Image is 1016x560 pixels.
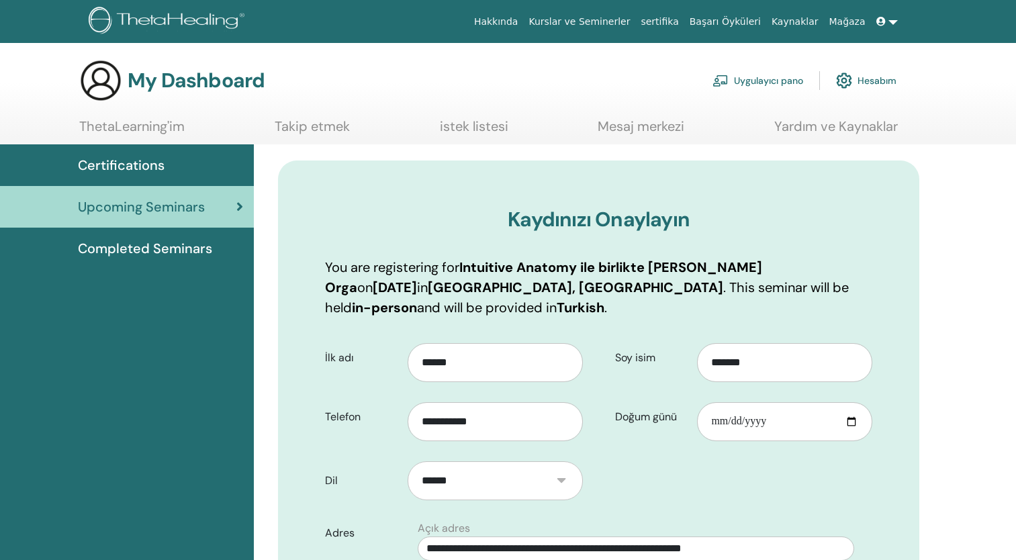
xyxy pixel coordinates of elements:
label: Telefon [315,404,408,430]
b: [GEOGRAPHIC_DATA], [GEOGRAPHIC_DATA] [428,279,723,296]
b: Intuitive Anatomy ile birlikte [PERSON_NAME] Orga [325,259,762,296]
label: İlk adı [315,345,408,371]
a: Kaynaklar [766,9,824,34]
h3: Kaydınızı Onaylayın [325,207,872,232]
span: Completed Seminars [78,238,212,259]
a: Uygulayıcı pano [712,66,803,95]
label: Açık adres [418,520,470,536]
a: Mesaj merkezi [598,118,684,144]
p: You are registering for on in . This seminar will be held and will be provided in . [325,257,872,318]
a: Kurslar ve Seminerler [523,9,635,34]
a: istek listesi [440,118,508,144]
label: Dil [315,468,408,494]
a: Başarı Öyküleri [684,9,766,34]
a: Hesabım [836,66,896,95]
span: Certifications [78,155,165,175]
a: Hakkında [469,9,524,34]
a: Takip etmek [275,118,350,144]
img: cog.svg [836,69,852,92]
img: chalkboard-teacher.svg [712,75,729,87]
a: ThetaLearning'im [79,118,185,144]
h3: My Dashboard [128,68,265,93]
label: Adres [315,520,410,546]
img: generic-user-icon.jpg [79,59,122,102]
b: [DATE] [373,279,417,296]
label: Doğum günü [605,404,698,430]
a: sertifika [635,9,684,34]
b: Turkish [557,299,604,316]
span: Upcoming Seminars [78,197,205,217]
img: logo.png [89,7,249,37]
b: in-person [352,299,417,316]
label: Soy isim [605,345,698,371]
a: Yardım ve Kaynaklar [774,118,898,144]
a: Mağaza [823,9,870,34]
